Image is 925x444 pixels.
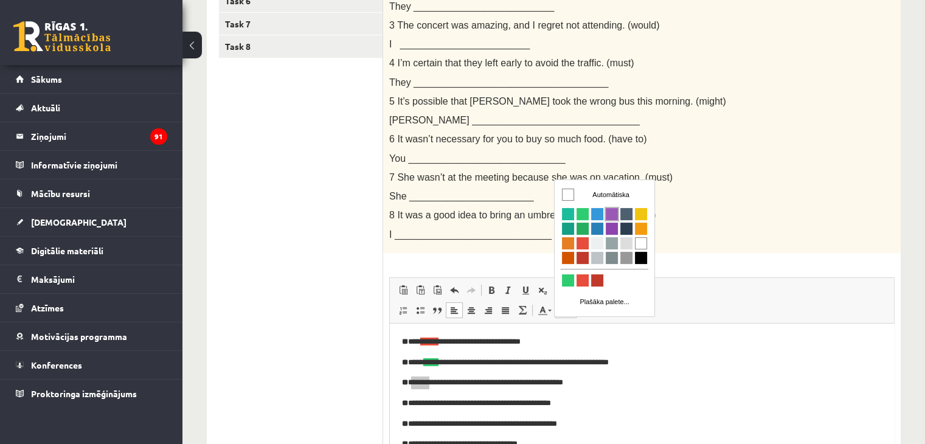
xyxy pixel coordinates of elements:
[35,93,50,108] a: Spēcīgi sarkans
[514,302,531,318] a: Math
[389,1,554,12] span: They __________________________
[551,282,568,298] a: Augšraksts
[16,322,167,350] a: Motivācijas programma
[219,35,383,58] a: Task 8
[150,128,167,145] i: 91
[21,56,35,71] a: Blāvi sarkans
[6,6,94,23] a: Automātiska
[31,188,90,199] span: Mācību resursi
[64,41,79,56] a: Bāli zils
[31,245,103,256] span: Digitālie materiāli
[389,39,530,49] span: I ________________________
[21,27,35,41] a: Smaragds
[50,27,64,41] a: Ametists
[16,151,167,179] a: Informatīvie ziņojumi
[35,56,50,71] a: Spilgti sudraba
[16,94,167,122] a: Aktuāli
[6,27,21,41] a: Spēcīgs ciāna
[16,380,167,408] a: Proktoringa izmēģinājums
[21,93,35,108] a: Blāvi sarkans
[534,282,551,298] a: Apakšraksts
[463,302,480,318] a: Centrēti
[395,282,412,298] a: Ielīmēt (vadīšanas taustiņš+V)
[6,71,21,85] a: Ķirbja
[21,71,35,85] a: Spēcīgi sarkans
[389,58,634,68] span: 4 I’m certain that they left early to avoid the traffic. (must)
[50,56,64,71] a: Gaišs pelēki ciāna
[16,179,167,207] a: Mācību resursi
[16,351,167,379] a: Konferences
[483,282,500,298] a: Treknraksts (vadīšanas taustiņš+B)
[389,172,673,182] span: 7 She wasn’t at the meeting because she was on vacation. (must)
[16,294,167,322] a: Atzīmes
[463,282,480,298] a: Atkārtot (vadīšanas taustiņš+Y)
[16,237,167,265] a: Digitālie materiāli
[389,20,659,30] span: 3 The concert was amazing, and I regret not attending. (would)
[517,282,534,298] a: Pasvītrojums (vadīšanas taustiņš+U)
[389,229,552,240] span: I _____________________________
[6,114,94,131] a: Plašāka palete...
[31,217,126,227] span: [DEMOGRAPHIC_DATA]
[389,210,656,220] span: 8 It was a good idea to bring an umbrella, but I didn’t. (should)
[31,359,82,370] span: Konferences
[389,191,534,201] span: She _______________________
[389,153,566,164] span: You _____________________________
[6,41,21,56] a: Tumšs ciāna
[389,134,646,144] span: 6 It wasn’t necessary for you to buy so much food. (have to)
[31,74,62,85] span: Sākums
[64,56,79,71] a: Gaiši pelēks
[64,27,79,41] a: Pelēkzils
[35,41,50,56] a: Spēcīgi zils
[6,93,21,108] a: Smaragds
[64,71,79,85] a: Tumši pelēks
[79,27,94,41] a: Spilgti dzeltens
[16,122,167,150] a: Ziņojumi91
[16,65,167,93] a: Sākums
[31,102,60,113] span: Aktuāli
[13,21,111,52] a: Rīgas 1. Tālmācības vidusskola
[31,388,137,399] span: Proktoringa izmēģinājums
[500,282,517,298] a: Slīpraksts (vadīšanas taustiņš+I)
[389,115,640,125] span: [PERSON_NAME] _______________________________
[35,27,50,41] a: Koši zils
[79,41,94,56] a: Apelsīnu
[31,302,64,313] span: Atzīmes
[480,302,497,318] a: Izlīdzināt pa labi
[21,41,35,56] a: Tumšs smaragds
[412,302,429,318] a: Ievietot/noņemt sarakstu ar aizzīmēm
[429,282,446,298] a: Ievietot no Worda
[31,122,167,150] legend: Ziņojumi
[497,302,514,318] a: Izlīdzināt malas
[412,282,429,298] a: Ievietot kā vienkāršu tekstu (vadīšanas taustiņš+pārslēgšanas taustiņš+V)
[429,302,446,318] a: Bloka citāts
[31,265,167,293] legend: Maksājumi
[446,282,463,298] a: Atcelt (vadīšanas taustiņš+Z)
[50,41,64,56] a: Tumši violets
[7,7,93,23] td: Automātiska
[79,56,94,71] a: Balts
[446,302,463,318] a: Izlīdzināt pa kreisi
[31,331,127,342] span: Motivācijas programma
[79,71,94,85] a: Melns
[389,77,608,88] span: They ____________________________________
[12,12,492,168] body: Bagātinātā teksta redaktors, wiswyg-editor-user-answer-47024955379640
[16,265,167,293] a: Maksājumi
[219,13,383,35] a: Task 7
[16,208,167,236] a: [DEMOGRAPHIC_DATA]
[395,302,412,318] a: Ievietot/noņemt numurētu sarakstu
[35,71,50,85] a: Sudraba
[50,71,64,85] a: Pelēcīgs ciāna
[6,56,21,71] a: Burkānu
[31,151,167,179] legend: Informatīvie ziņojumi
[534,302,555,318] a: Teksta krāsa
[389,96,726,106] span: 5 It’s possible that [PERSON_NAME] took the wrong bus this morning. (might)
